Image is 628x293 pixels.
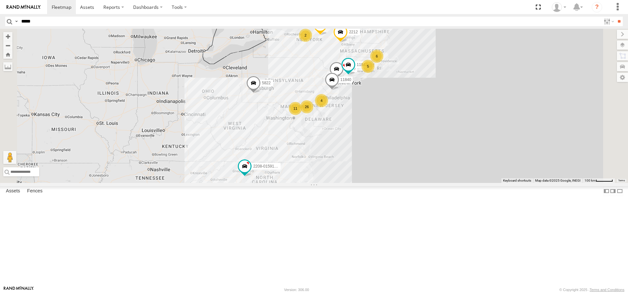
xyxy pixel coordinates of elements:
[357,62,368,67] span: 11842
[262,81,271,86] span: 5822
[3,151,16,164] button: Drag Pegman onto the map to open Street View
[603,186,610,196] label: Dock Summary Table to the Left
[503,178,531,183] button: Keyboard shortcuts
[3,62,12,71] label: Measure
[14,17,19,26] label: Search Query
[610,186,616,196] label: Dock Summary Table to the Right
[3,32,12,41] button: Zoom in
[584,179,596,182] span: 100 km
[24,187,46,196] label: Fences
[3,187,23,196] label: Assets
[299,29,312,42] div: 2
[300,100,313,113] div: 26
[618,179,625,182] a: Terms (opens in new tab)
[315,94,328,107] div: 4
[349,30,358,34] span: 2212
[3,41,12,50] button: Zoom out
[549,2,568,12] div: Thomas Ward
[4,286,34,293] a: Visit our Website
[340,77,351,82] span: 11840
[617,186,623,196] label: Hide Summary Table
[583,178,615,183] button: Map Scale: 100 km per 49 pixels
[370,50,383,63] div: 6
[535,179,581,182] span: Map data ©2025 Google, INEGI
[361,60,375,73] div: 5
[592,2,602,12] i: ?
[253,164,296,169] span: 2208-015910002284753
[3,50,12,59] button: Zoom Home
[590,288,624,292] a: Terms and Conditions
[289,102,302,115] div: 11
[601,17,615,26] label: Search Filter Options
[617,73,628,82] label: Map Settings
[284,288,309,292] div: Version: 306.00
[559,288,624,292] div: © Copyright 2025 -
[7,5,41,9] img: rand-logo.svg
